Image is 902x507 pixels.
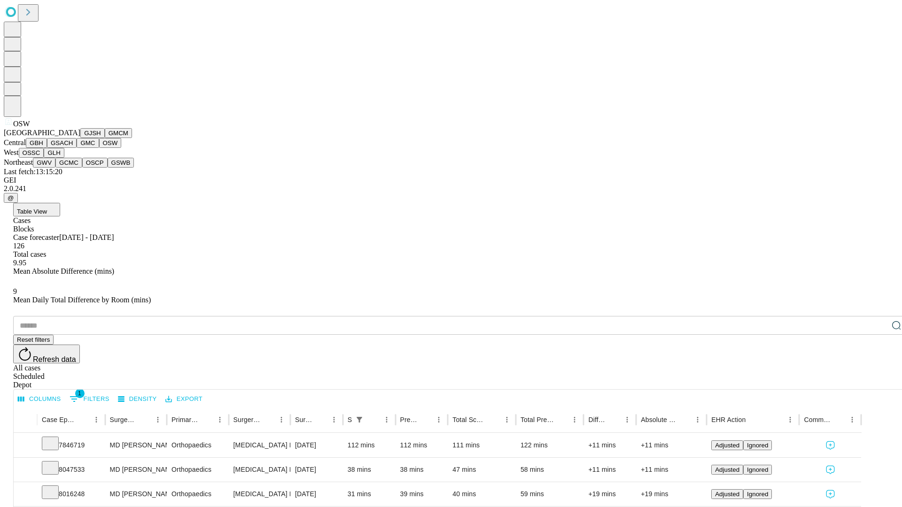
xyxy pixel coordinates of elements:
span: Refresh data [33,355,76,363]
button: Menu [275,413,288,426]
button: Sort [262,413,275,426]
div: Orthopaedics [171,433,224,457]
div: 8016248 [42,482,101,506]
div: 31 mins [348,482,391,506]
span: Table View [17,208,47,215]
button: Sort [555,413,568,426]
span: Ignored [747,466,768,473]
button: GWV [33,158,55,168]
div: 122 mins [521,433,579,457]
div: Absolute Difference [641,416,677,423]
div: 7846719 [42,433,101,457]
div: EHR Action [711,416,746,423]
button: Show filters [353,413,366,426]
span: Mean Absolute Difference (mins) [13,267,114,275]
div: Total Predicted Duration [521,416,554,423]
button: Sort [678,413,691,426]
div: Surgeon Name [110,416,137,423]
button: OSSC [19,148,44,158]
button: Menu [432,413,445,426]
button: Table View [13,203,60,216]
button: Sort [746,413,760,426]
span: West [4,148,19,156]
div: Orthopaedics [171,482,224,506]
div: 112 mins [348,433,391,457]
div: Predicted In Room Duration [400,416,419,423]
button: Ignored [743,465,772,475]
div: Comments [804,416,831,423]
button: Menu [500,413,513,426]
button: Sort [138,413,151,426]
span: 9.95 [13,259,26,267]
div: GEI [4,176,898,184]
button: GLH [44,148,64,158]
div: Scheduled In Room Duration [348,416,352,423]
span: Total cases [13,250,46,258]
button: GMCM [105,128,132,138]
div: Surgery Name [233,416,261,423]
span: Adjusted [715,466,739,473]
div: 39 mins [400,482,443,506]
div: 58 mins [521,458,579,482]
span: Ignored [747,491,768,498]
span: Adjusted [715,491,739,498]
button: Show filters [67,392,112,407]
div: 112 mins [400,433,443,457]
div: [MEDICAL_DATA] MEDIAL OR LATERAL MENISCECTOMY [233,458,286,482]
div: 1 active filter [353,413,366,426]
button: Menu [327,413,341,426]
div: Primary Service [171,416,199,423]
div: 38 mins [348,458,391,482]
div: 40 mins [452,482,511,506]
button: Sort [419,413,432,426]
div: +11 mins [588,458,631,482]
div: [MEDICAL_DATA] KNEE TOTAL [233,433,286,457]
div: +11 mins [588,433,631,457]
button: Ignored [743,489,772,499]
button: Menu [846,413,859,426]
div: Total Scheduled Duration [452,416,486,423]
span: Ignored [747,442,768,449]
button: GJSH [80,128,105,138]
div: [DATE] [295,482,338,506]
div: Orthopaedics [171,458,224,482]
button: Sort [607,413,621,426]
button: Refresh data [13,345,80,363]
span: [GEOGRAPHIC_DATA] [4,129,80,137]
button: Sort [487,413,500,426]
button: Menu [380,413,393,426]
div: Difference [588,416,607,423]
span: Reset filters [17,336,50,343]
div: 111 mins [452,433,511,457]
button: GBH [26,138,47,148]
span: Northeast [4,158,33,166]
button: GMC [77,138,99,148]
div: +11 mins [641,458,702,482]
span: Central [4,138,26,146]
button: Export [163,392,205,407]
span: 9 [13,287,17,295]
div: +19 mins [641,482,702,506]
button: Menu [568,413,581,426]
button: OSW [99,138,122,148]
span: Case forecaster [13,233,59,241]
button: Adjusted [711,489,743,499]
div: MD [PERSON_NAME] [110,482,162,506]
div: 47 mins [452,458,511,482]
div: [DATE] [295,458,338,482]
div: Case Epic Id [42,416,76,423]
button: Sort [832,413,846,426]
button: Expand [18,486,32,503]
span: 1 [75,389,85,398]
div: MD [PERSON_NAME] [110,458,162,482]
button: GCMC [55,158,82,168]
button: Adjusted [711,465,743,475]
div: 38 mins [400,458,443,482]
button: Sort [77,413,90,426]
button: @ [4,193,18,203]
div: [MEDICAL_DATA] MEDIAL OR LATERAL MENISCECTOMY [233,482,286,506]
span: [DATE] - [DATE] [59,233,114,241]
button: Menu [90,413,103,426]
button: Reset filters [13,335,54,345]
div: 59 mins [521,482,579,506]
